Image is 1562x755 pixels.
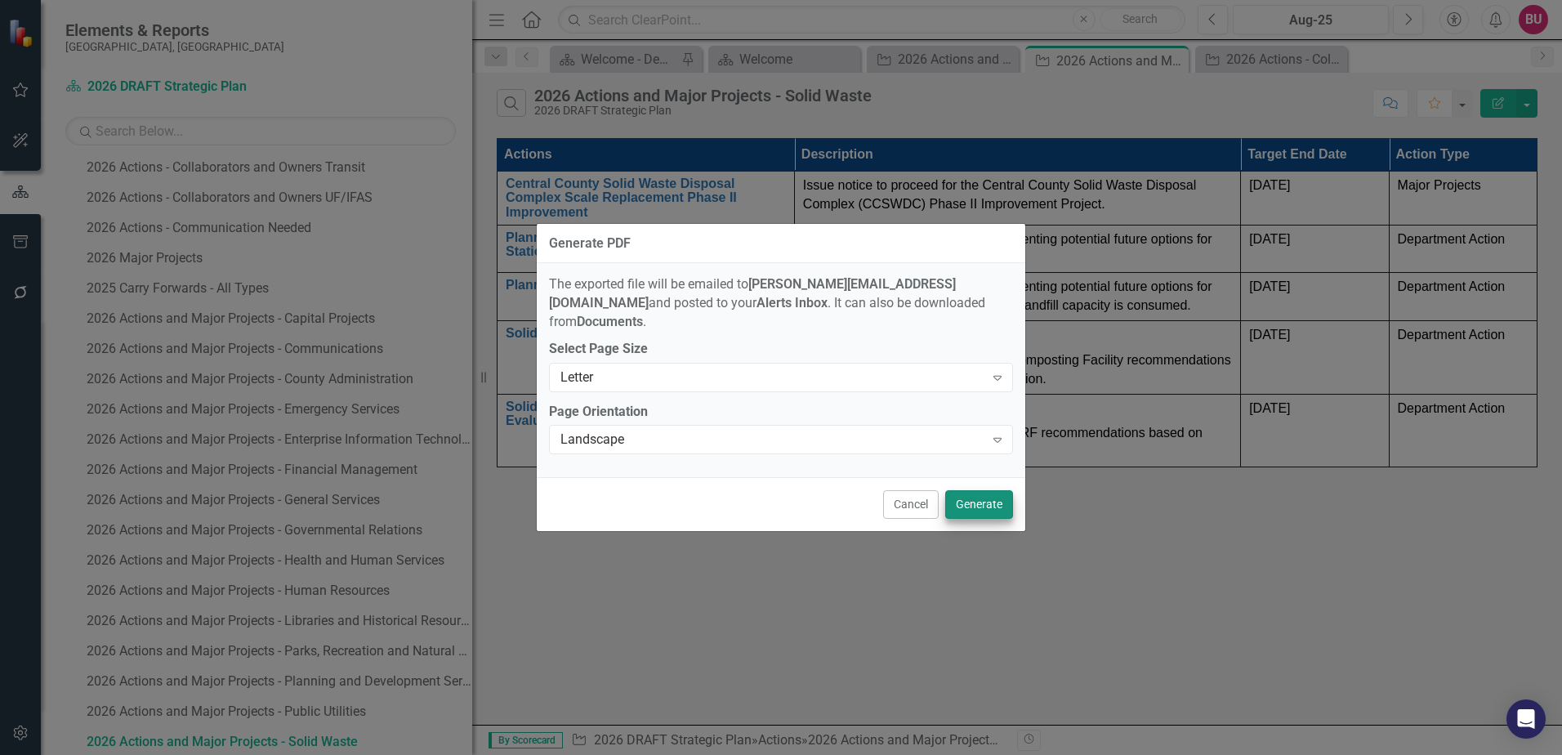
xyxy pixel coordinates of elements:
[756,295,828,310] strong: Alerts Inbox
[577,314,643,329] strong: Documents
[549,276,985,329] span: The exported file will be emailed to and posted to your . It can also be downloaded from .
[549,340,1013,359] label: Select Page Size
[560,431,984,449] div: Landscape
[1506,699,1546,739] div: Open Intercom Messenger
[945,490,1013,519] button: Generate
[549,236,631,251] div: Generate PDF
[883,490,939,519] button: Cancel
[549,403,1013,422] label: Page Orientation
[549,276,956,310] strong: [PERSON_NAME][EMAIL_ADDRESS][DOMAIN_NAME]
[560,368,984,386] div: Letter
